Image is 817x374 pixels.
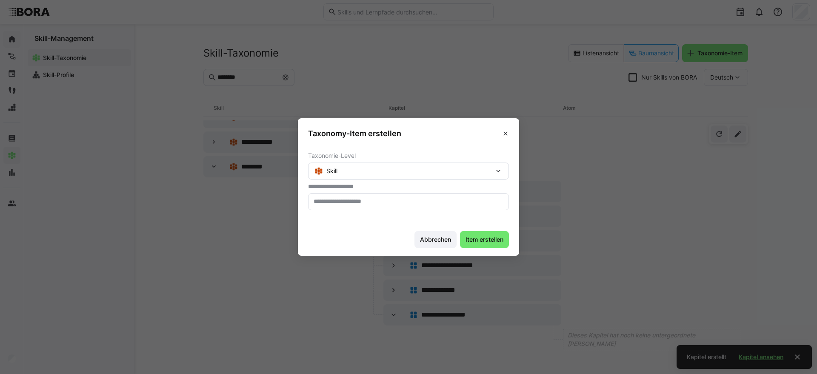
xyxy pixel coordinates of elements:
h3: Taxonomy-Item erstellen [308,128,401,138]
button: Abbrechen [414,231,457,248]
span: Skill [323,167,337,175]
span: Abbrechen [419,235,452,244]
button: Item erstellen [460,231,509,248]
span: Item erstellen [464,235,505,244]
span: Taxonomie-Level [308,152,356,159]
